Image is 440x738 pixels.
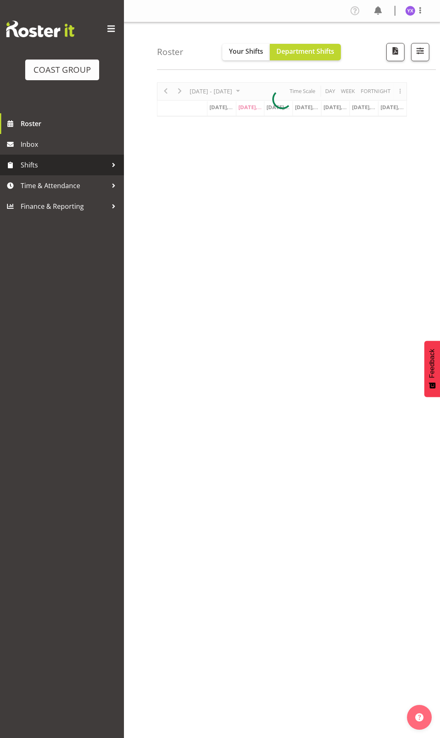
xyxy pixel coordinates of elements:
span: Roster [21,117,120,130]
h4: Roster [157,47,183,57]
img: yunlin-xie3363.jpg [405,6,415,16]
button: Download a PDF of the roster according to the set date range. [386,43,404,61]
button: Filter Shifts [411,43,429,61]
button: Department Shifts [270,44,341,60]
span: Inbox [21,138,120,150]
button: Feedback - Show survey [424,341,440,397]
img: help-xxl-2.png [415,713,423,721]
span: Feedback [428,349,436,378]
span: Time & Attendance [21,179,107,192]
button: Your Shifts [222,44,270,60]
span: Your Shifts [229,47,263,56]
img: Rosterit website logo [6,21,74,37]
span: Shifts [21,159,107,171]
span: Department Shifts [276,47,334,56]
span: Finance & Reporting [21,200,107,213]
div: COAST GROUP [33,64,91,76]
